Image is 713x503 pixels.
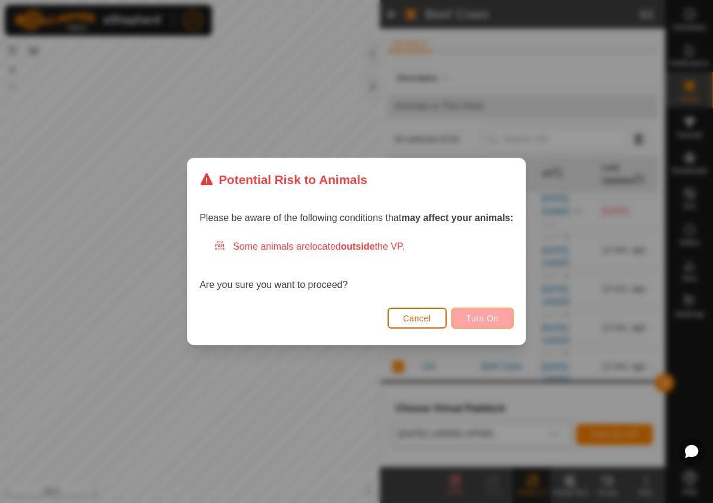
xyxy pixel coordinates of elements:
[341,241,375,251] strong: outside
[199,170,367,189] div: Potential Risk to Animals
[401,213,514,223] strong: may affect your animals:
[214,240,514,254] div: Some animals are
[388,308,447,329] button: Cancel
[199,240,514,292] div: Are you sure you want to proceed?
[451,308,514,329] button: Turn On
[199,213,514,223] span: Please be aware of the following conditions that
[466,314,499,323] span: Turn On
[310,241,405,251] span: located the VP.
[403,314,431,323] span: Cancel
